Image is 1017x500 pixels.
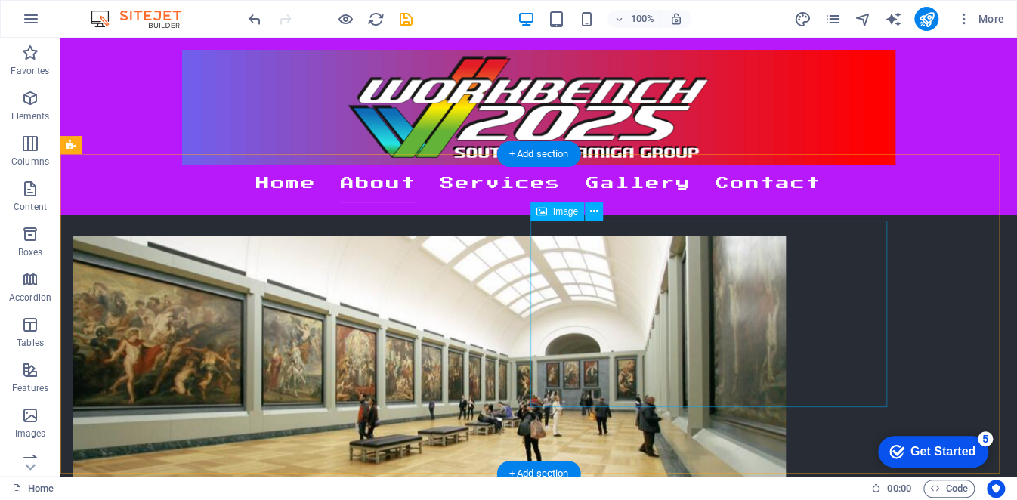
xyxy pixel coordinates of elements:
h6: Session time [871,480,911,498]
i: Navigator [854,11,871,28]
h6: 100% [630,10,654,28]
button: Usercentrics [987,480,1005,498]
p: Content [14,201,47,213]
p: Columns [11,156,49,168]
p: Tables [17,337,44,349]
i: Design (Ctrl+Alt+Y) [793,11,811,28]
button: undo [246,10,264,28]
span: Image [553,207,578,216]
div: + Add section [497,461,581,486]
span: More [957,11,1004,26]
img: Editor Logo [87,10,200,28]
div: + Add section [497,141,581,167]
div: 5 [112,3,127,18]
button: text_generator [884,10,902,28]
button: design [793,10,811,28]
i: Pages (Ctrl+Alt+S) [824,11,841,28]
div: Get Started [45,17,110,30]
p: Accordion [9,292,51,304]
i: Publish [917,11,935,28]
i: Reload page [367,11,385,28]
button: save [397,10,415,28]
p: Images [15,427,46,440]
button: More [951,7,1010,31]
button: 100% [607,10,661,28]
button: reload [366,10,385,28]
p: Features [12,382,48,394]
button: Click here to leave preview mode and continue editing [336,10,354,28]
i: AI Writer [884,11,901,28]
div: Get Started 5 items remaining, 0% complete [12,8,122,39]
i: Undo: Change image (Ctrl+Z) [246,11,264,28]
button: Code [923,480,975,498]
p: Boxes [18,246,43,258]
span: : [898,483,900,494]
i: Save (Ctrl+S) [397,11,415,28]
button: pages [824,10,842,28]
i: On resize automatically adjust zoom level to fit chosen device. [669,12,683,26]
span: 00 00 [887,480,910,498]
span: Code [930,480,968,498]
p: Favorites [11,65,49,77]
a: Click to cancel selection. Double-click to open Pages [12,480,54,498]
button: publish [914,7,938,31]
p: Elements [11,110,50,122]
button: navigator [854,10,872,28]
